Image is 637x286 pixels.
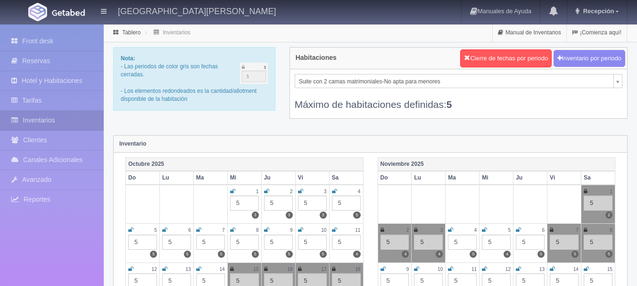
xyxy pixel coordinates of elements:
small: 10 [321,228,326,233]
small: 6 [188,228,191,233]
th: Lu [412,171,446,185]
label: 3 [286,212,293,219]
th: Mi [480,171,513,185]
a: Inventarios [163,29,190,36]
small: 14 [573,267,579,272]
div: 5 [448,235,477,250]
a: Suite con 2 camas matrimoniales-No apta para menores [295,74,622,88]
label: 4 [436,251,443,258]
small: 3 [440,228,443,233]
div: 5 [264,235,293,250]
label: 2 [605,212,612,219]
small: 1 [256,189,259,194]
div: 5 [414,235,443,250]
small: 1 [610,189,612,194]
small: 11 [355,228,360,233]
th: Noviembre 2025 [378,157,615,171]
div: 5 [332,235,361,250]
div: Máximo de habitaciones definidas: [295,88,622,111]
small: 15 [607,267,612,272]
label: 3 [320,212,327,219]
div: 5 [298,235,327,250]
div: 5 [264,196,293,211]
label: 0 [470,251,477,258]
img: cutoff.png [240,63,268,84]
label: 4 [353,251,360,258]
small: 10 [438,267,443,272]
small: 9 [406,267,409,272]
small: 7 [222,228,225,233]
small: 12 [505,267,511,272]
div: 5 [584,235,612,250]
button: Cierre de fechas por periodo [460,49,552,67]
small: 9 [290,228,293,233]
small: 4 [358,189,361,194]
small: 8 [610,228,612,233]
img: Getabed [28,3,47,21]
div: 5 [332,196,361,211]
img: Getabed [52,9,85,16]
b: Nota: [121,55,135,62]
div: 5 [516,235,545,250]
div: 5 [584,196,612,211]
label: 5 [605,251,612,258]
small: 3 [324,189,327,194]
div: 5 [381,235,409,250]
label: 5 [286,251,293,258]
h4: Habitaciones [296,54,337,61]
strong: Inventario [119,140,146,147]
th: Ma [446,171,480,185]
th: Vi [295,171,329,185]
div: 5 [482,235,511,250]
a: Tablero [122,29,141,36]
div: 5 [128,235,157,250]
label: 5 [252,251,259,258]
div: 5 [298,196,327,211]
span: Recepción [581,8,614,15]
th: Sa [329,171,363,185]
th: Do [126,171,160,185]
label: 4 [504,251,511,258]
div: 5 [230,196,259,211]
div: 5 [230,235,259,250]
th: Ju [261,171,295,185]
small: 18 [355,267,360,272]
h4: [GEOGRAPHIC_DATA][PERSON_NAME] [118,5,276,16]
span: Suite con 2 camas matrimoniales-No apta para menores [299,74,610,89]
small: 5 [508,228,511,233]
small: 13 [539,267,545,272]
small: 16 [287,267,292,272]
div: 5 [162,235,191,250]
small: 14 [219,267,224,272]
small: 4 [474,228,477,233]
label: 4 [402,251,409,258]
small: 8 [256,228,259,233]
label: 5 [320,251,327,258]
small: 11 [472,267,477,272]
th: Octubre 2025 [126,157,364,171]
label: 5 [150,251,157,258]
th: Vi [547,171,581,185]
th: Lu [159,171,193,185]
th: Sa [581,171,615,185]
div: - Las periodos de color gris son fechas cerradas. - Los elementos redondeados es la cantidad/allo... [113,47,275,111]
label: 5 [218,251,225,258]
small: 2 [406,228,409,233]
label: 5 [571,251,579,258]
b: 5 [447,99,452,110]
label: 5 [538,251,545,258]
small: 5 [154,228,157,233]
a: Manual de Inventarios [493,24,566,42]
label: 3 [252,212,259,219]
small: 6 [542,228,545,233]
div: 5 [550,235,579,250]
small: 13 [186,267,191,272]
small: 12 [152,267,157,272]
th: Ma [193,171,227,185]
button: Inventario por periodo [554,50,625,67]
label: 5 [184,251,191,258]
div: 5 [196,235,225,250]
th: Ju [513,171,547,185]
small: 15 [253,267,258,272]
a: ¡Comienza aquí! [567,24,627,42]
